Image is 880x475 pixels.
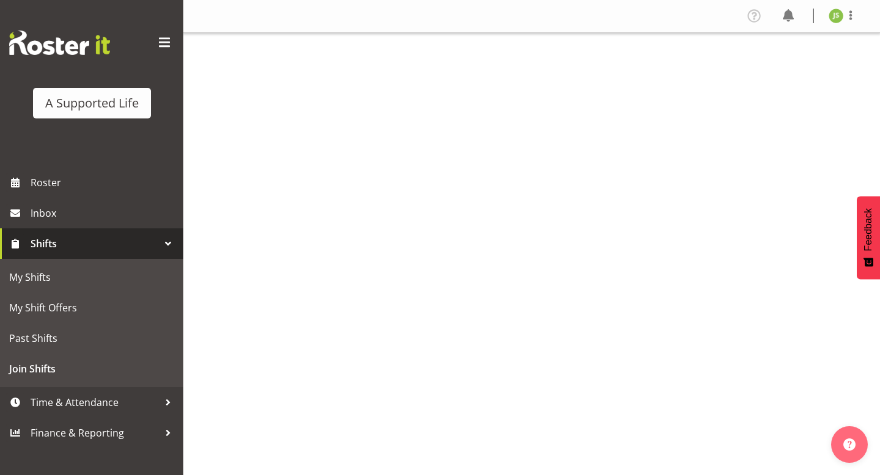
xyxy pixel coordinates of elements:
span: Shifts [31,234,159,253]
span: Inbox [31,204,177,222]
button: Feedback - Show survey [857,196,880,279]
span: Join Shifts [9,360,174,378]
span: Feedback [863,208,874,251]
a: Past Shifts [3,323,180,354]
a: My Shifts [3,262,180,292]
span: Roster [31,173,177,192]
span: My Shifts [9,268,174,286]
span: Finance & Reporting [31,424,159,442]
span: Time & Attendance [31,393,159,412]
span: Past Shifts [9,329,174,347]
img: help-xxl-2.png [843,438,856,451]
a: My Shift Offers [3,292,180,323]
span: My Shift Offers [9,299,174,317]
a: Join Shifts [3,354,180,384]
img: jayden-su11488.jpg [829,9,843,23]
div: A Supported Life [45,94,139,112]
img: Rosterit website logo [9,31,110,55]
